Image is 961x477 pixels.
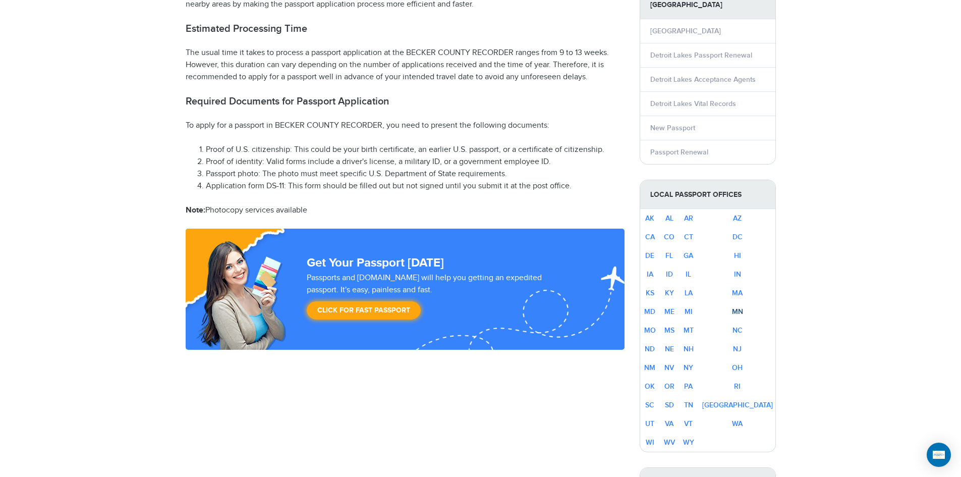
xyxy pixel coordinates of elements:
a: NH [684,345,694,353]
a: WA [732,419,743,428]
a: [GEOGRAPHIC_DATA] [650,27,721,35]
strong: Note: [186,205,205,215]
a: [GEOGRAPHIC_DATA] [702,401,773,409]
h2: Estimated Processing Time [186,23,625,35]
strong: Local Passport Offices [640,180,775,209]
a: OK [645,382,655,391]
a: IN [734,270,741,279]
a: VT [684,419,693,428]
a: Detroit Lakes Acceptance Agents [650,75,756,84]
li: Proof of identity: Valid forms include a driver's license, a military ID, or a government employe... [206,156,625,168]
a: IA [647,270,653,279]
a: CO [664,233,674,241]
a: AR [684,214,693,223]
a: ND [645,345,655,353]
strong: Get Your Passport [DATE] [307,255,444,270]
a: CT [684,233,693,241]
p: Photocopy services available [186,204,625,217]
a: VA [665,419,673,428]
a: NJ [733,345,742,353]
a: NM [644,363,655,372]
a: NC [732,326,743,335]
a: Detroit Lakes Passport Renewal [650,51,752,60]
a: MI [685,307,693,316]
a: MA [732,289,743,297]
a: GA [684,251,693,260]
a: NV [664,363,674,372]
a: IL [686,270,691,279]
li: Application form DS-11: This form should be filled out but not signed until you submit it at the ... [206,180,625,192]
a: Detroit Lakes Vital Records [650,99,736,108]
a: UT [645,419,654,428]
a: TN [684,401,693,409]
a: WI [646,438,654,447]
li: Passport photo: The photo must meet specific U.S. Department of State requirements. [206,168,625,180]
p: To apply for a passport in BECKER COUNTY RECORDER, you need to present the following documents: [186,120,625,132]
a: HI [734,251,741,260]
a: AK [645,214,654,223]
div: Open Intercom Messenger [927,443,951,467]
a: RI [734,382,741,391]
a: KY [665,289,674,297]
a: AZ [733,214,742,223]
a: MD [644,307,655,316]
a: NY [684,363,693,372]
a: NE [665,345,674,353]
a: Passport Renewal [650,148,708,156]
a: LA [685,289,693,297]
a: SC [645,401,654,409]
h2: Required Documents for Passport Application [186,95,625,108]
a: CA [645,233,655,241]
a: MO [644,326,656,335]
a: WV [664,438,675,447]
a: FL [665,251,673,260]
a: OH [732,363,743,372]
a: PA [684,382,693,391]
a: KS [646,289,654,297]
a: AL [665,214,673,223]
a: MT [684,326,694,335]
p: The usual time it takes to process a passport application at the BECKER COUNTY RECORDER ranges fr... [186,47,625,83]
a: ID [666,270,673,279]
a: Click for Fast Passport [307,301,421,320]
a: DC [732,233,743,241]
div: Passports and [DOMAIN_NAME] will help you getting an expedited passport. It's easy, painless and ... [303,272,578,325]
a: ME [664,307,674,316]
a: New Passport [650,124,695,132]
a: OR [664,382,674,391]
iframe: Customer reviews powered by Trustpilot [186,350,625,471]
a: MN [732,307,743,316]
li: Proof of U.S. citizenship: This could be your birth certificate, an earlier U.S. passport, or a c... [206,144,625,156]
a: SD [665,401,674,409]
a: WY [683,438,694,447]
a: DE [645,251,654,260]
a: MS [664,326,674,335]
